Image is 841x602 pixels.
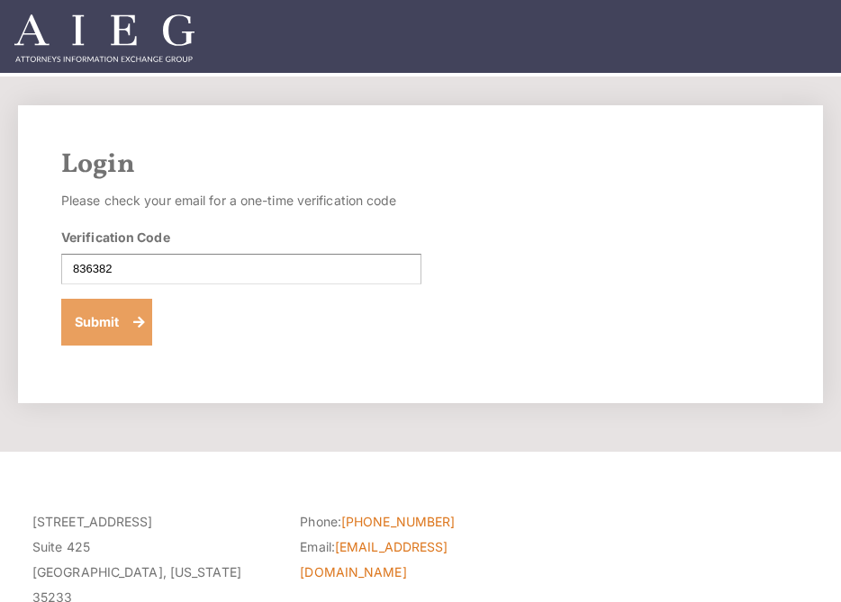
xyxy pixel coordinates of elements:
[300,535,540,585] li: Email:
[61,148,780,181] h2: Login
[300,539,448,580] a: [EMAIL_ADDRESS][DOMAIN_NAME]
[61,228,170,247] label: Verification Code
[61,188,421,213] p: Please check your email for a one-time verification code
[61,299,152,346] button: Submit
[341,514,455,529] a: [PHONE_NUMBER]
[14,14,194,62] img: Attorneys Information Exchange Group
[300,509,540,535] li: Phone:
